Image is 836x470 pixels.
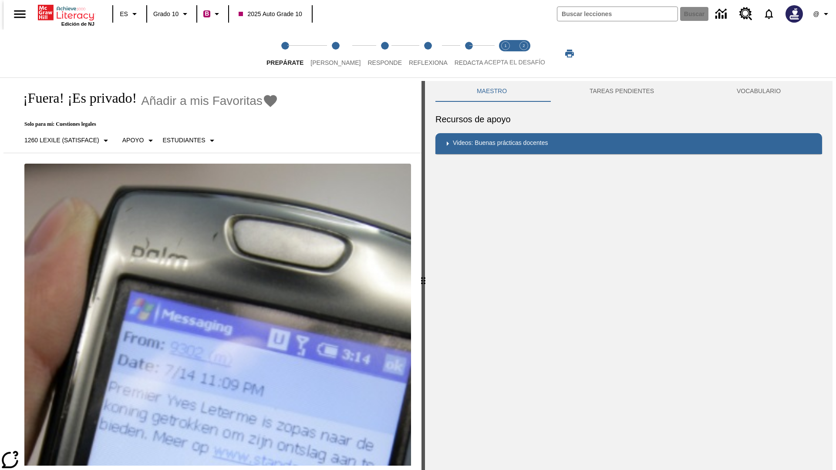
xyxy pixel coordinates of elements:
p: Apoyo [122,136,144,145]
button: Acepta el desafío contesta step 2 of 2 [511,30,536,77]
button: Responde step 3 of 5 [361,30,409,77]
div: Videos: Buenas prácticas docentes [435,133,822,154]
button: Boost El color de la clase es rojo violeta. Cambiar el color de la clase. [200,6,226,22]
text: 1 [504,44,506,48]
span: ES [120,10,128,19]
a: Notificaciones [758,3,780,25]
p: 1260 Lexile (Satisface) [24,136,99,145]
a: Centro de recursos, Se abrirá en una pestaña nueva. [734,2,758,26]
div: activity [425,81,833,470]
button: Escoja un nuevo avatar [780,3,808,25]
button: Añadir a mis Favoritas - ¡Fuera! ¡Es privado! [141,93,278,108]
span: [PERSON_NAME] [310,59,361,66]
text: 2 [522,44,525,48]
button: Seleccione Lexile, 1260 Lexile (Satisface) [21,133,115,148]
span: Redacta [455,59,483,66]
span: B [205,8,209,19]
button: VOCABULARIO [695,81,822,102]
button: Seleccionar estudiante [159,133,221,148]
button: Lee step 2 of 5 [303,30,367,77]
button: Reflexiona step 4 of 5 [402,30,455,77]
span: Grado 10 [153,10,179,19]
span: Responde [367,59,402,66]
img: Avatar [785,5,803,23]
p: Estudiantes [163,136,206,145]
div: reading [3,81,421,466]
div: Instructional Panel Tabs [435,81,822,102]
button: Acepta el desafío lee step 1 of 2 [493,30,518,77]
button: TAREAS PENDIENTES [548,81,695,102]
a: Centro de información [710,2,734,26]
span: Reflexiona [409,59,448,66]
span: 2025 Auto Grade 10 [239,10,302,19]
div: Portada [38,3,94,27]
span: Prepárate [266,59,303,66]
button: Lenguaje: ES, Selecciona un idioma [116,6,144,22]
button: Tipo de apoyo, Apoyo [119,133,159,148]
span: ACEPTA EL DESAFÍO [484,59,545,66]
input: Buscar campo [557,7,678,21]
span: Añadir a mis Favoritas [141,94,263,108]
button: Perfil/Configuración [808,6,836,22]
h1: ¡Fuera! ¡Es privado! [14,90,137,106]
button: Prepárate step 1 of 5 [260,30,310,77]
button: Maestro [435,81,548,102]
span: Edición de NJ [61,21,94,27]
span: @ [813,10,819,19]
button: Redacta step 5 of 5 [448,30,490,77]
button: Abrir el menú lateral [7,1,33,27]
button: Grado: Grado 10, Elige un grado [150,6,194,22]
p: Solo para mí: Cuestiones legales [14,121,278,128]
div: Pulsa la tecla de intro o la barra espaciadora y luego presiona las flechas de derecha e izquierd... [421,81,425,470]
h6: Recursos de apoyo [435,112,822,126]
p: Videos: Buenas prácticas docentes [453,138,548,149]
button: Imprimir [556,46,583,61]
